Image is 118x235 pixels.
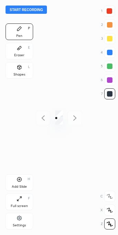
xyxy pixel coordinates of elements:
div: Pen [16,34,22,38]
div: P [28,27,30,30]
div: 7 [101,88,115,99]
div: Eraser [14,53,24,57]
div: 3 [101,33,115,44]
div: Shapes [13,73,25,76]
div: 2 [101,19,115,30]
div: 1 [101,6,115,17]
div: 4 [101,47,115,58]
div: H [28,177,30,181]
div: Full screen [11,204,28,208]
button: Start recording [6,6,47,14]
div: C [100,191,115,202]
div: L [28,65,30,69]
div: Z [101,218,115,229]
div: 5 [101,61,115,72]
div: E [28,46,30,49]
div: Add Slide [12,185,27,188]
div: Settings [13,224,26,227]
div: 6 [101,75,115,86]
div: X [100,205,115,216]
div: F [28,197,30,200]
